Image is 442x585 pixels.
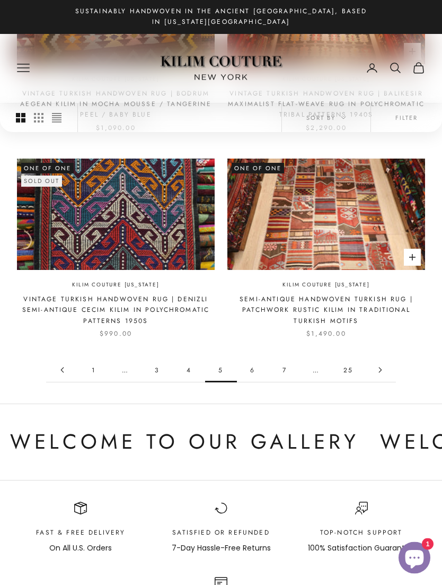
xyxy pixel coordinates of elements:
[46,359,78,382] a: Go to page 4
[72,281,159,290] a: Kilim Couture [US_STATE]
[21,163,74,174] span: One of One
[366,62,425,74] nav: Secondary navigation
[269,359,300,382] a: Go to page 7
[306,113,346,123] span: Sort by
[364,359,396,382] a: Go to page 6
[282,281,369,290] a: Kilim Couture [US_STATE]
[297,502,425,555] div: Item 3 of 4
[205,359,237,382] span: 5
[36,528,125,538] p: Fast & Free Delivery
[17,159,215,270] img: Vintage 1950s Turkish Denizli Semi-Antique Cecim Kilim, 3x4 ft, featuring a dynamic 'hands on hip...
[73,6,369,28] p: Sustainably Handwoven in the Ancient [GEOGRAPHIC_DATA], Based in [US_STATE][GEOGRAPHIC_DATA]
[237,359,269,382] a: Go to page 6
[17,62,134,74] nav: Primary navigation
[52,103,61,132] button: Switch to compact product images
[371,103,442,132] button: Filter
[16,103,25,132] button: Switch to larger product images
[308,543,414,555] p: 100% Satisfaction Guarantee
[227,159,425,270] img: Semi-Antique Handwoven Turkish Patchwork Kilim Rug, 5x6 ft, featuring vibrant polychromatic strip...
[227,294,425,327] a: Semi-Antique Handwoven Turkish Rug | Patchwork Rustic Kilim in Traditional Turkish Motifs
[300,359,332,382] span: …
[282,103,370,132] button: Sort by
[46,359,396,383] nav: Pagination navigation
[172,543,271,555] p: 7-Day Hassle-Free Returns
[34,103,43,132] button: Switch to smaller product images
[100,329,132,339] sale-price: $990.00
[173,359,205,382] a: Go to page 4
[332,359,364,382] a: Go to page 25
[308,528,414,538] p: Top-Notch support
[142,359,173,382] a: Go to page 3
[395,542,434,577] inbox-online-store-chat: Shopify online store chat
[157,502,285,555] div: Item 2 of 4
[306,329,346,339] sale-price: $1,490.00
[17,502,145,555] div: Item 1 of 4
[110,359,142,382] span: …
[36,543,125,555] p: On All U.S. Orders
[232,163,284,174] span: One of One
[21,176,62,187] sold-out-badge: Sold out
[17,294,215,327] a: Vintage Turkish Handwoven Rug | Denizli Semi-Antique Cecim Kilim in Polychromatic Patterns 1950s
[172,528,271,538] p: Satisfied or Refunded
[155,43,287,93] img: Logo of Kilim Couture New York
[78,359,110,382] a: Go to page 1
